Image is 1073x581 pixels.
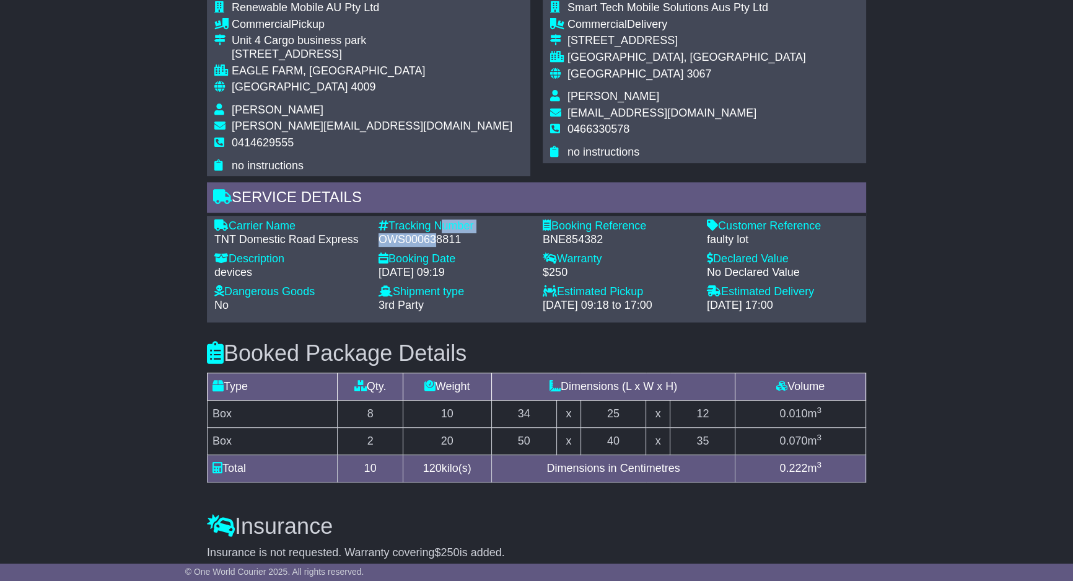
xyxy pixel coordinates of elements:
span: no instructions [232,159,304,172]
div: Booking Reference [543,220,694,233]
td: 25 [580,401,646,428]
div: Customer Reference [707,220,859,233]
span: 3rd Party [379,299,424,311]
td: x [556,401,580,428]
span: [PERSON_NAME] [232,104,323,116]
td: Weight [403,373,491,401]
div: OWS000638811 [379,233,530,247]
div: Estimated Delivery [707,285,859,299]
div: Unit 4 Cargo business park [232,34,512,48]
td: Box [208,428,338,455]
span: $250 [435,546,460,559]
span: 0.070 [779,435,807,447]
td: m [735,455,866,482]
td: Qty. [338,373,403,401]
div: $250 [543,266,694,280]
h3: Booked Package Details [207,341,866,366]
span: Renewable Mobile AU Pty Ltd [232,1,379,14]
td: Dimensions in Centimetres [491,455,735,482]
div: [DATE] 09:19 [379,266,530,280]
span: No [214,299,229,311]
span: [GEOGRAPHIC_DATA] [232,81,348,93]
span: Commercial [232,18,291,30]
td: Total [208,455,338,482]
div: Insurance is not requested. Warranty covering is added. [207,546,866,560]
div: Service Details [207,182,866,216]
span: no instructions [567,146,639,158]
td: 8 [338,401,403,428]
div: Booking Date [379,252,530,266]
span: [PERSON_NAME][EMAIL_ADDRESS][DOMAIN_NAME] [232,120,512,132]
div: Declared Value [707,252,859,266]
div: Shipment type [379,285,530,299]
span: © One World Courier 2025. All rights reserved. [185,567,364,577]
td: x [556,428,580,455]
div: Warranty [543,252,694,266]
span: 4009 [351,81,375,93]
td: 2 [338,428,403,455]
td: 10 [338,455,403,482]
td: 10 [403,401,491,428]
td: Dimensions (L x W x H) [491,373,735,401]
td: 20 [403,428,491,455]
td: x [646,428,670,455]
div: Tracking Number [379,220,530,233]
div: [DATE] 17:00 [707,299,859,313]
span: 0.222 [779,462,807,474]
div: Pickup [232,18,512,32]
td: 12 [670,401,735,428]
sup: 3 [817,433,821,442]
div: [DATE] 09:18 to 17:00 [543,299,694,313]
td: 50 [491,428,556,455]
span: 120 [423,462,442,474]
span: [EMAIL_ADDRESS][DOMAIN_NAME] [567,107,756,119]
td: Box [208,401,338,428]
td: x [646,401,670,428]
td: m [735,401,866,428]
span: Commercial [567,18,627,30]
div: Description [214,252,366,266]
div: [GEOGRAPHIC_DATA], [GEOGRAPHIC_DATA] [567,51,806,64]
td: Type [208,373,338,401]
td: 34 [491,401,556,428]
td: kilo(s) [403,455,491,482]
div: TNT Domestic Road Express [214,233,366,247]
td: 40 [580,428,646,455]
span: Smart Tech Mobile Solutions Aus Pty Ltd [567,1,768,14]
span: 0414629555 [232,136,294,149]
sup: 3 [817,406,821,415]
div: faulty lot [707,233,859,247]
td: Volume [735,373,866,401]
span: [PERSON_NAME] [567,90,659,102]
div: EAGLE FARM, [GEOGRAPHIC_DATA] [232,64,512,78]
td: 35 [670,428,735,455]
sup: 3 [817,460,821,469]
span: [GEOGRAPHIC_DATA] [567,68,683,80]
div: [STREET_ADDRESS] [567,34,806,48]
div: Estimated Pickup [543,285,694,299]
span: 0.010 [779,407,807,420]
span: 0466330578 [567,123,629,135]
div: Carrier Name [214,220,366,233]
div: Delivery [567,18,806,32]
div: devices [214,266,366,280]
div: Dangerous Goods [214,285,366,299]
span: 3067 [686,68,711,80]
td: m [735,428,866,455]
div: BNE854382 [543,233,694,247]
div: No Declared Value [707,266,859,280]
h3: Insurance [207,514,866,539]
div: [STREET_ADDRESS] [232,48,512,61]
